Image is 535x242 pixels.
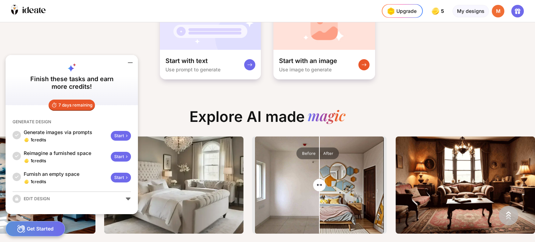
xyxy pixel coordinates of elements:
div: Upgrade [385,6,417,17]
div: Start [111,131,131,141]
div: Use prompt to generate [165,67,220,72]
img: startWithTextCardBg.jpg [160,3,261,50]
span: 1 [31,137,32,142]
span: 1 [31,179,32,184]
div: Start [111,173,131,182]
div: Reimagine a furnished space [24,150,108,157]
img: upgrade-nav-btn-icon.gif [385,6,396,17]
div: Start with an image [279,57,337,65]
div: Generate images via prompts [24,129,108,136]
div: magic [308,108,346,125]
div: Finish these tasks and earn more credits! [25,75,118,91]
img: Thumbnailtext2image_00673_.png [396,136,535,234]
div: Furnish an empty space [24,171,108,178]
span: 1 [31,158,32,163]
div: credits [31,137,46,143]
img: Thumbnailexplore-image9.png [104,136,243,234]
div: Explore AI made [184,108,351,131]
img: After image [255,136,386,234]
img: startWithImageCardBg.jpg [273,3,375,50]
div: Get Started [6,221,65,236]
div: credits [31,179,46,185]
div: credits [31,158,46,164]
div: Use image to generate [279,67,332,72]
div: Start with text [165,57,208,65]
div: M [492,5,504,17]
div: My designs [452,5,489,17]
div: Start [111,152,131,162]
div: GENERATE DESIGN [13,119,51,125]
span: 5 [441,8,445,14]
div: 7 days remaining [49,100,95,111]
